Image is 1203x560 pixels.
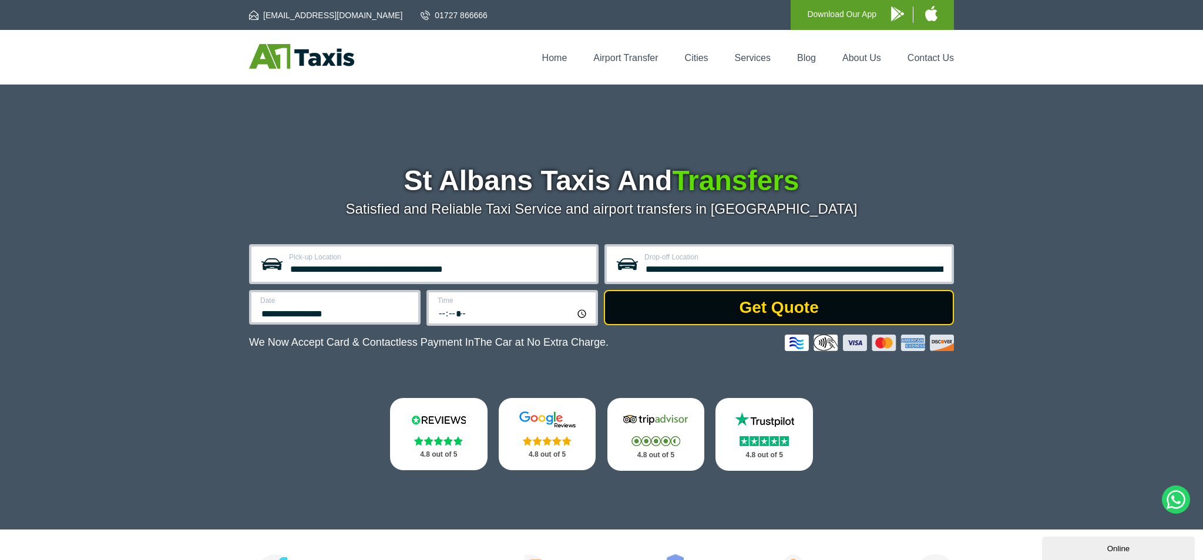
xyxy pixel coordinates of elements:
[421,9,488,21] a: 01727 866666
[925,6,937,21] img: A1 Taxis iPhone App
[542,53,567,63] a: Home
[249,9,402,21] a: [EMAIL_ADDRESS][DOMAIN_NAME]
[607,398,705,471] a: Tripadvisor Stars 4.8 out of 5
[735,53,771,63] a: Services
[512,447,583,462] p: 4.8 out of 5
[620,448,692,463] p: 4.8 out of 5
[842,53,881,63] a: About Us
[729,411,799,429] img: Trustpilot
[740,436,789,446] img: Stars
[593,53,658,63] a: Airport Transfer
[523,436,572,446] img: Stars
[644,254,945,261] label: Drop-off Location
[620,411,691,429] img: Tripadvisor
[785,335,954,351] img: Credit And Debit Cards
[438,297,589,304] label: Time
[672,165,799,196] span: Transfers
[728,448,800,463] p: 4.8 out of 5
[685,53,708,63] a: Cities
[249,201,954,217] p: Satisfied and Reliable Taxi Service and airport transfers in [GEOGRAPHIC_DATA]
[404,411,474,429] img: Reviews.io
[403,447,475,462] p: 4.8 out of 5
[499,398,596,470] a: Google Stars 4.8 out of 5
[474,336,609,348] span: The Car at No Extra Charge.
[715,398,813,471] a: Trustpilot Stars 4.8 out of 5
[891,6,904,21] img: A1 Taxis Android App
[631,436,680,446] img: Stars
[249,44,354,69] img: A1 Taxis St Albans LTD
[797,53,816,63] a: Blog
[390,398,488,470] a: Reviews.io Stars 4.8 out of 5
[260,297,411,304] label: Date
[1042,534,1197,560] iframe: chat widget
[249,336,609,349] p: We Now Accept Card & Contactless Payment In
[604,290,954,325] button: Get Quote
[807,7,876,22] p: Download Our App
[414,436,463,446] img: Stars
[289,254,589,261] label: Pick-up Location
[908,53,954,63] a: Contact Us
[512,411,583,429] img: Google
[249,167,954,195] h1: St Albans Taxis And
